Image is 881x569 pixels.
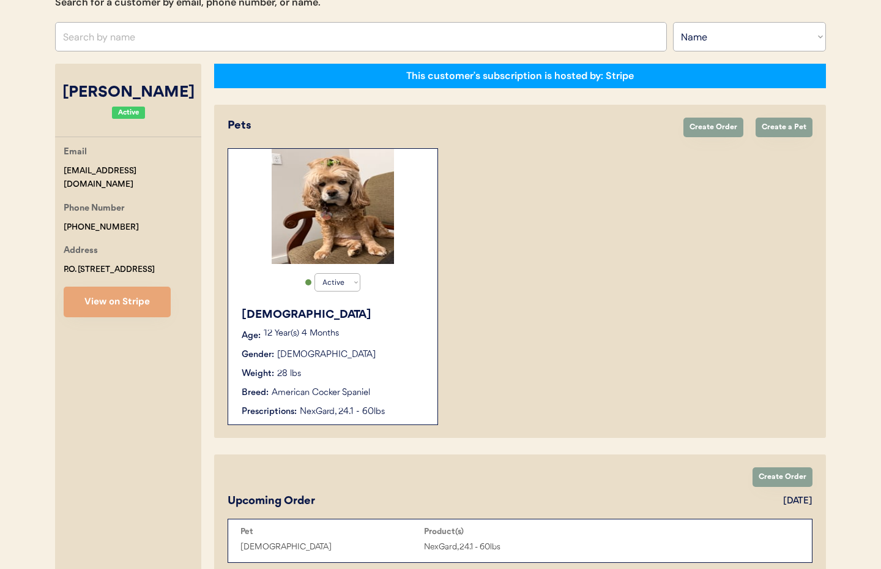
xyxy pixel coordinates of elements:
div: Weight: [242,367,274,380]
div: Pets [228,118,671,134]
div: [PHONE_NUMBER] [64,220,139,235]
div: [EMAIL_ADDRESS][DOMAIN_NAME] [64,164,201,192]
div: Age: [242,330,261,342]
div: 28 lbs [277,367,301,380]
div: Email [64,145,87,160]
div: Upcoming Order [228,493,315,510]
input: Search by name [55,22,667,51]
p: 12 Year(s) 4 Months [264,330,425,338]
button: View on Stripe [64,287,171,317]
div: [DEMOGRAPHIC_DATA] [277,349,376,361]
button: Create Order [683,118,743,137]
div: NexGard, 24.1 - 60lbs [300,405,425,418]
div: P.O. [STREET_ADDRESS] [64,263,155,277]
div: Pet [240,527,424,537]
img: IMG_0908.jpeg [272,149,394,264]
div: This customer's subscription is hosted by: Stripe [406,69,634,83]
div: Product(s) [424,527,608,537]
div: Address [64,244,98,259]
div: NexGard, 24.1 - 60lbs [424,540,608,554]
div: American Cocker Spaniel [272,386,370,399]
div: [DATE] [783,495,812,508]
div: [PERSON_NAME] [55,81,201,105]
div: Prescriptions: [242,405,297,418]
button: Create Order [753,467,812,487]
div: Phone Number [64,202,125,217]
div: [DEMOGRAPHIC_DATA] [242,307,425,323]
div: [DEMOGRAPHIC_DATA] [240,540,424,554]
div: Gender: [242,349,274,361]
div: Breed: [242,386,269,399]
button: Create a Pet [756,118,812,137]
